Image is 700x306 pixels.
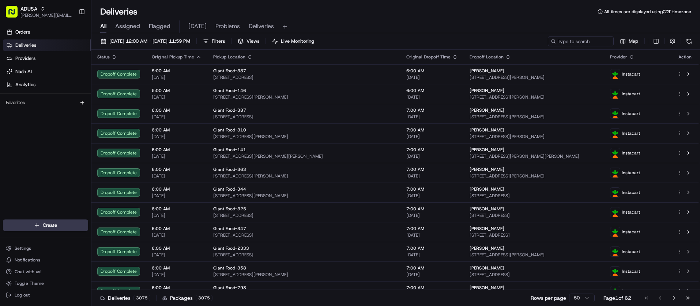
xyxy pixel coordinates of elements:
[470,265,504,271] span: [PERSON_NAME]
[406,54,451,60] span: Original Dropoff Time
[188,22,207,31] span: [DATE]
[406,232,458,238] span: [DATE]
[100,6,138,18] h1: Deliveries
[15,292,30,298] span: Log out
[622,111,640,116] span: Instacart
[152,173,202,179] span: [DATE]
[470,147,504,153] span: [PERSON_NAME]
[610,89,620,99] img: profile_instacart_ahold_partner.png
[152,285,202,291] span: 6:00 AM
[610,267,620,276] img: profile_instacart_ahold_partner.png
[3,53,91,64] a: Providers
[152,147,202,153] span: 6:00 AM
[610,227,620,237] img: profile_instacart_ahold_partner.png
[152,186,202,192] span: 6:00 AM
[406,285,458,291] span: 7:00 AM
[97,36,193,46] button: [DATE] 12:00 AM - [DATE] 11:59 PM
[15,55,35,62] span: Providers
[610,54,627,60] span: Provider
[622,150,640,156] span: Instacart
[622,71,640,77] span: Instacart
[470,127,504,133] span: [PERSON_NAME]
[470,232,598,238] span: [STREET_ADDRESS]
[152,226,202,232] span: 6:00 AM
[152,74,202,80] span: [DATE]
[470,54,504,60] span: Dropoff Location
[152,206,202,212] span: 6:00 AM
[19,47,121,55] input: Clear
[100,294,150,302] div: Deliveries
[531,294,566,302] p: Rows per page
[406,88,458,93] span: 6:00 AM
[213,265,246,271] span: Giant Food-358
[622,130,640,136] span: Instacart
[213,173,395,179] span: [STREET_ADDRESS][PERSON_NAME]
[7,70,20,83] img: 1736555255976-a54dd68f-1ca7-489b-9aae-adbdc363a1c4
[406,134,458,139] span: [DATE]
[152,252,202,258] span: [DATE]
[69,106,117,113] span: API Documentation
[610,168,620,177] img: profile_instacart_ahold_partner.png
[213,226,246,232] span: Giant Food-347
[152,272,202,278] span: [DATE]
[15,280,44,286] span: Toggle Theme
[15,42,36,49] span: Deliveries
[152,107,202,113] span: 6:00 AM
[152,54,194,60] span: Original Pickup Time
[3,267,88,277] button: Chat with us!
[7,107,13,112] div: 📗
[213,74,395,80] span: [STREET_ADDRESS]
[213,252,395,258] span: [STREET_ADDRESS]
[622,268,640,274] span: Instacart
[25,70,120,77] div: Start new chat
[406,74,458,80] span: [DATE]
[152,213,202,218] span: [DATE]
[133,295,150,301] div: 3075
[213,127,246,133] span: Giant Food-310
[406,68,458,74] span: 6:00 AM
[610,286,620,296] img: profile_instacart_ahold_partner.png
[3,3,76,20] button: ADUSA[PERSON_NAME][EMAIL_ADDRESS][PERSON_NAME][DOMAIN_NAME]
[213,272,395,278] span: [STREET_ADDRESS][PERSON_NAME]
[152,134,202,139] span: [DATE]
[152,167,202,172] span: 6:00 AM
[470,74,598,80] span: [STREET_ADDRESS][PERSON_NAME]
[7,7,22,22] img: Nash
[246,38,259,45] span: Views
[213,147,246,153] span: Giant Food-141
[406,94,458,100] span: [DATE]
[269,36,317,46] button: Live Monitoring
[610,247,620,256] img: profile_instacart_ahold_partner.png
[213,245,249,251] span: Giant Food-2333
[152,153,202,159] span: [DATE]
[406,272,458,278] span: [DATE]
[152,94,202,100] span: [DATE]
[470,245,504,251] span: [PERSON_NAME]
[15,269,41,275] span: Chat with us!
[59,103,120,116] a: 💻API Documentation
[470,186,504,192] span: [PERSON_NAME]
[15,245,31,251] span: Settings
[15,106,56,113] span: Knowledge Base
[213,186,246,192] span: Giant Food-344
[25,77,93,83] div: We're available if you need us!
[470,272,598,278] span: [STREET_ADDRESS]
[3,278,88,288] button: Toggle Theme
[20,5,37,12] button: ADUSA
[622,288,640,294] span: Instacart
[470,114,598,120] span: [STREET_ADDRESS][PERSON_NAME]
[15,257,40,263] span: Notifications
[610,188,620,197] img: profile_instacart_ahold_partner.png
[470,193,598,199] span: [STREET_ADDRESS]
[610,148,620,158] img: profile_instacart_ahold_partner.png
[100,22,106,31] span: All
[470,173,598,179] span: [STREET_ADDRESS][PERSON_NAME]
[406,245,458,251] span: 7:00 AM
[20,12,73,18] span: [PERSON_NAME][EMAIL_ADDRESS][PERSON_NAME][DOMAIN_NAME]
[281,38,314,45] span: Live Monitoring
[470,107,504,113] span: [PERSON_NAME]
[213,94,395,100] span: [STREET_ADDRESS][PERSON_NAME]
[200,36,228,46] button: Filters
[548,36,614,46] input: Type to search
[4,103,59,116] a: 📗Knowledge Base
